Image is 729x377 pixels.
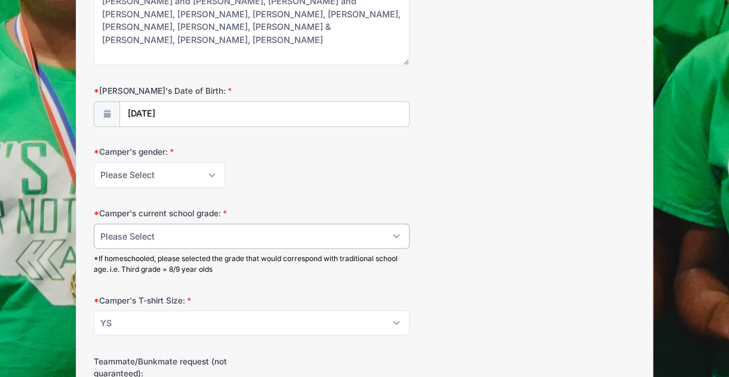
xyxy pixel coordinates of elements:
label: [PERSON_NAME]'s Date of Birth: [94,85,274,97]
label: Camper's T-shirt Size: [94,294,274,306]
input: mm/dd/yyyy [119,101,410,127]
div: *If homeschooled, please selected the grade that would correspond with traditional school age. i.... [94,253,410,274]
label: Camper's gender: [94,146,274,158]
label: Camper's current school grade: [94,207,274,219]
